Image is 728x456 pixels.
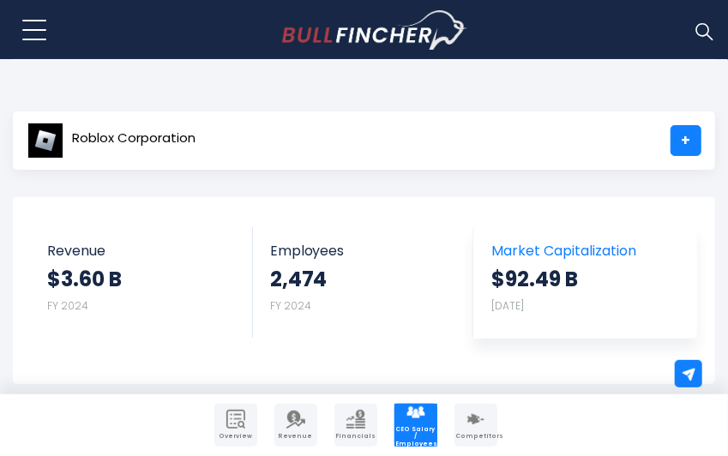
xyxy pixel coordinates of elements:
[282,10,466,50] a: Go to homepage
[270,243,457,259] span: Employees
[491,243,679,259] span: Market Capitalization
[456,433,496,440] span: Competitors
[47,266,122,292] strong: $3.60 B
[276,433,316,440] span: Revenue
[47,298,88,313] small: FY 2024
[214,404,257,447] a: Company Overview
[270,298,311,313] small: FY 2024
[274,404,317,447] a: Company Revenue
[282,10,467,50] img: Bullfincher logo
[334,404,377,447] a: Company Financials
[671,125,701,156] a: +
[30,227,253,331] a: Revenue $3.60 B FY 2024
[396,426,436,447] span: CEO Salary / Employees
[270,266,328,292] strong: 2,474
[454,404,497,447] a: Company Competitors
[27,125,196,156] a: Roblox Corporation
[27,123,63,159] img: RBLX logo
[491,298,524,313] small: [DATE]
[394,404,437,447] a: Company Employees
[72,131,196,146] span: Roblox Corporation
[253,227,474,331] a: Employees 2,474 FY 2024
[216,433,256,440] span: Overview
[491,266,578,292] strong: $92.49 B
[474,227,696,331] a: Market Capitalization $92.49 B [DATE]
[47,243,236,259] span: Revenue
[336,433,376,440] span: Financials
